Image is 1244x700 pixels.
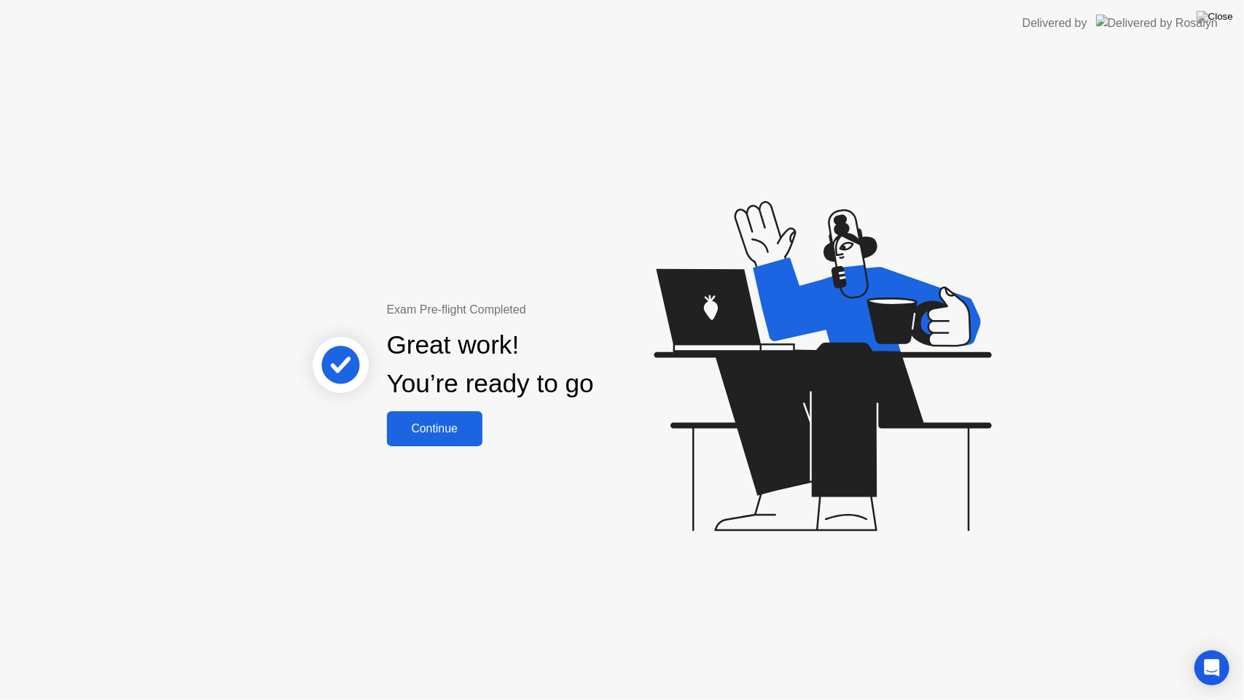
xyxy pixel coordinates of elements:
div: Great work! You’re ready to go [387,326,594,403]
button: Continue [387,411,482,446]
div: Exam Pre-flight Completed [387,301,688,319]
img: Close [1197,11,1233,23]
div: Open Intercom Messenger [1194,650,1229,685]
div: Continue [391,422,478,435]
img: Delivered by Rosalyn [1096,15,1218,31]
div: Delivered by [1022,15,1087,32]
